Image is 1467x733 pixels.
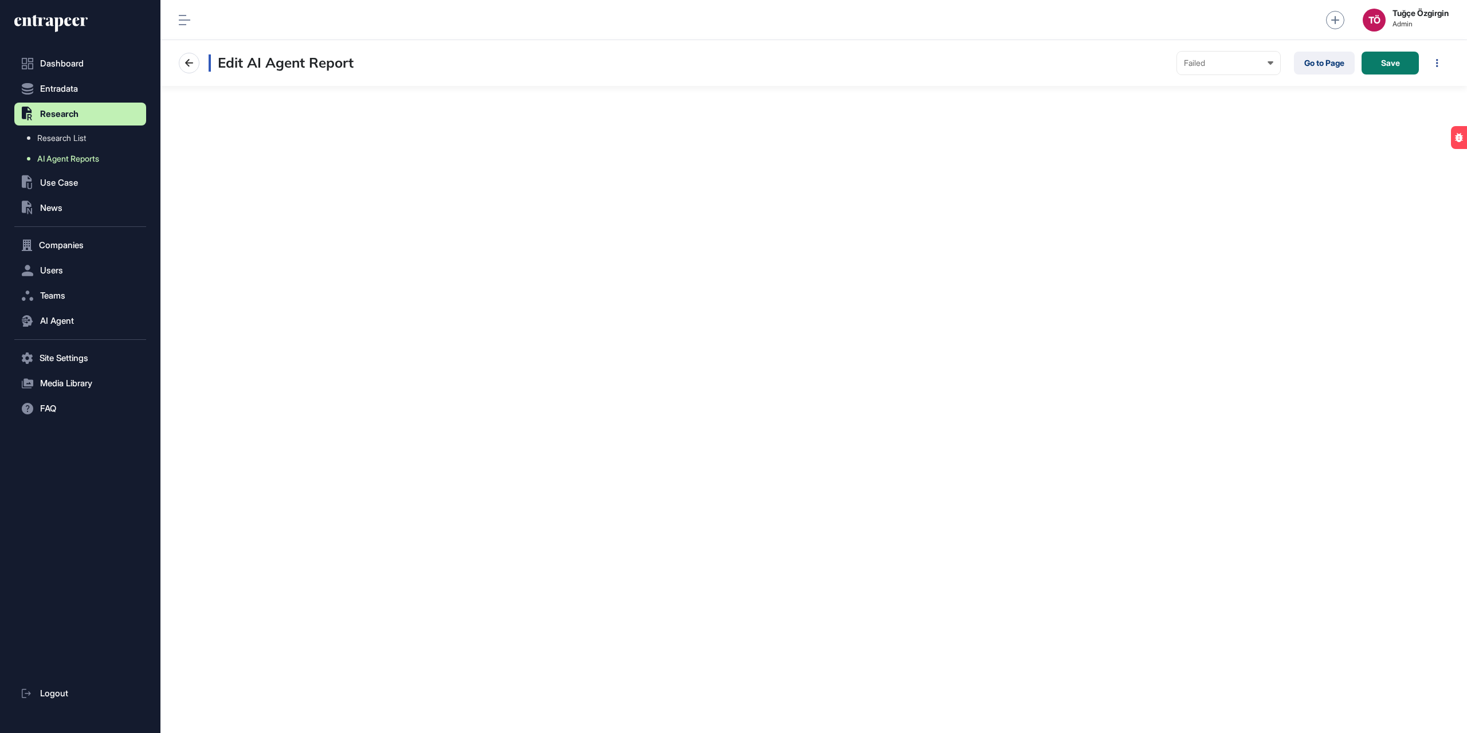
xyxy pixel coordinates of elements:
span: Dashboard [40,59,84,68]
span: Companies [39,241,84,250]
span: Entradata [40,84,78,93]
span: Media Library [40,379,92,388]
button: Site Settings [14,347,146,370]
span: Save [1381,59,1400,67]
button: Use Case [14,171,146,194]
span: Admin [1393,20,1449,28]
h3: Edit AI Agent Report [209,54,354,72]
button: Save [1362,52,1419,75]
span: Research List [37,134,86,143]
strong: Tuğçe Özgirgin [1393,9,1449,18]
button: Users [14,259,146,282]
span: Use Case [40,178,78,187]
span: FAQ [40,404,56,413]
button: Entradata [14,77,146,100]
span: AI Agent Reports [37,154,99,163]
button: Teams [14,284,146,307]
a: Logout [14,682,146,705]
span: Logout [40,689,68,698]
button: AI Agent [14,309,146,332]
span: Site Settings [40,354,88,363]
span: AI Agent [40,316,74,326]
button: News [14,197,146,219]
span: Users [40,266,63,275]
span: News [40,203,62,213]
a: Dashboard [14,52,146,75]
a: Research List [20,128,146,148]
span: Teams [40,291,65,300]
button: TÖ [1363,9,1386,32]
button: Research [14,103,146,126]
button: Companies [14,234,146,257]
a: Go to Page [1294,52,1355,75]
span: Research [40,109,79,119]
button: Media Library [14,372,146,395]
a: AI Agent Reports [20,148,146,169]
button: FAQ [14,397,146,420]
div: Failed [1184,58,1273,68]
